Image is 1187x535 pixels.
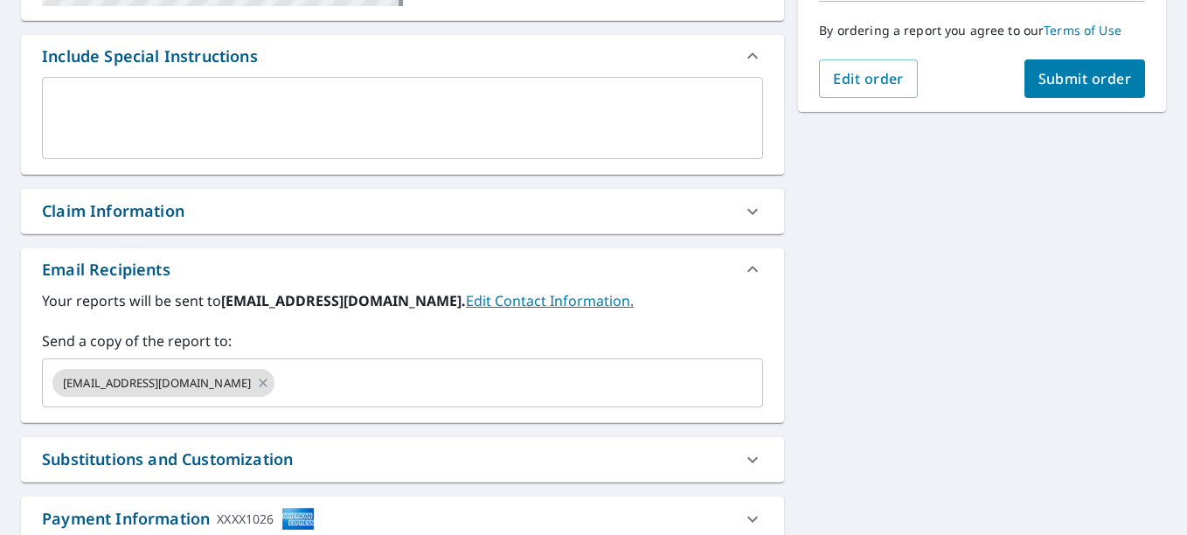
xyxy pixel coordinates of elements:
[1038,69,1132,88] span: Submit order
[217,507,274,531] div: XXXX1026
[42,448,293,471] div: Substitutions and Customization
[42,258,170,281] div: Email Recipients
[281,507,315,531] img: cardImage
[221,291,466,310] b: [EMAIL_ADDRESS][DOMAIN_NAME].
[52,375,261,392] span: [EMAIL_ADDRESS][DOMAIN_NAME]
[833,69,904,88] span: Edit order
[1024,59,1146,98] button: Submit order
[42,199,184,223] div: Claim Information
[21,248,784,290] div: Email Recipients
[42,45,258,68] div: Include Special Instructions
[819,23,1145,38] p: By ordering a report you agree to our
[42,507,315,531] div: Payment Information
[21,35,784,77] div: Include Special Instructions
[42,330,763,351] label: Send a copy of the report to:
[52,369,274,397] div: [EMAIL_ADDRESS][DOMAIN_NAME]
[819,59,918,98] button: Edit order
[21,437,784,482] div: Substitutions and Customization
[1044,22,1121,38] a: Terms of Use
[466,291,634,310] a: EditContactInfo
[42,290,763,311] label: Your reports will be sent to
[21,189,784,233] div: Claim Information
